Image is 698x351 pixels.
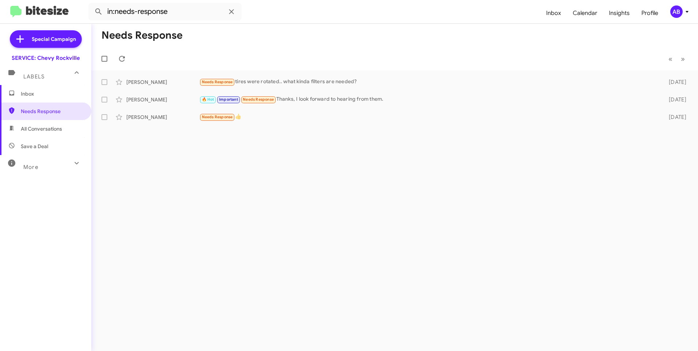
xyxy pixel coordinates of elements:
span: Inbox [21,90,83,97]
div: [PERSON_NAME] [126,78,199,86]
span: Needs Response [202,115,233,119]
span: Special Campaign [32,35,76,43]
span: » [681,54,685,63]
span: Save a Deal [21,143,48,150]
button: AB [664,5,690,18]
div: [PERSON_NAME] [126,96,199,103]
input: Search [88,3,242,20]
span: More [23,164,38,170]
span: « [668,54,672,63]
span: Needs Response [243,97,274,102]
div: tires were rotated.. what kinda filters are needed? [199,78,657,86]
div: [DATE] [657,113,692,121]
button: Next [676,51,689,66]
div: SERVICE: Chevy Rockville [12,54,80,62]
a: Special Campaign [10,30,82,48]
nav: Page navigation example [664,51,689,66]
h1: Needs Response [101,30,183,41]
div: [PERSON_NAME] [126,113,199,121]
div: 👍 [199,113,657,121]
a: Calendar [567,3,603,24]
span: Needs Response [202,80,233,84]
span: Important [219,97,238,102]
span: Labels [23,73,45,80]
a: Inbox [540,3,567,24]
div: [DATE] [657,96,692,103]
div: AB [670,5,683,18]
span: All Conversations [21,125,62,132]
div: [DATE] [657,78,692,86]
span: 🔥 Hot [202,97,214,102]
div: Thanks, I look forward to hearing from them. [199,95,657,104]
span: Needs Response [21,108,83,115]
a: Profile [636,3,664,24]
a: Insights [603,3,636,24]
button: Previous [664,51,677,66]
